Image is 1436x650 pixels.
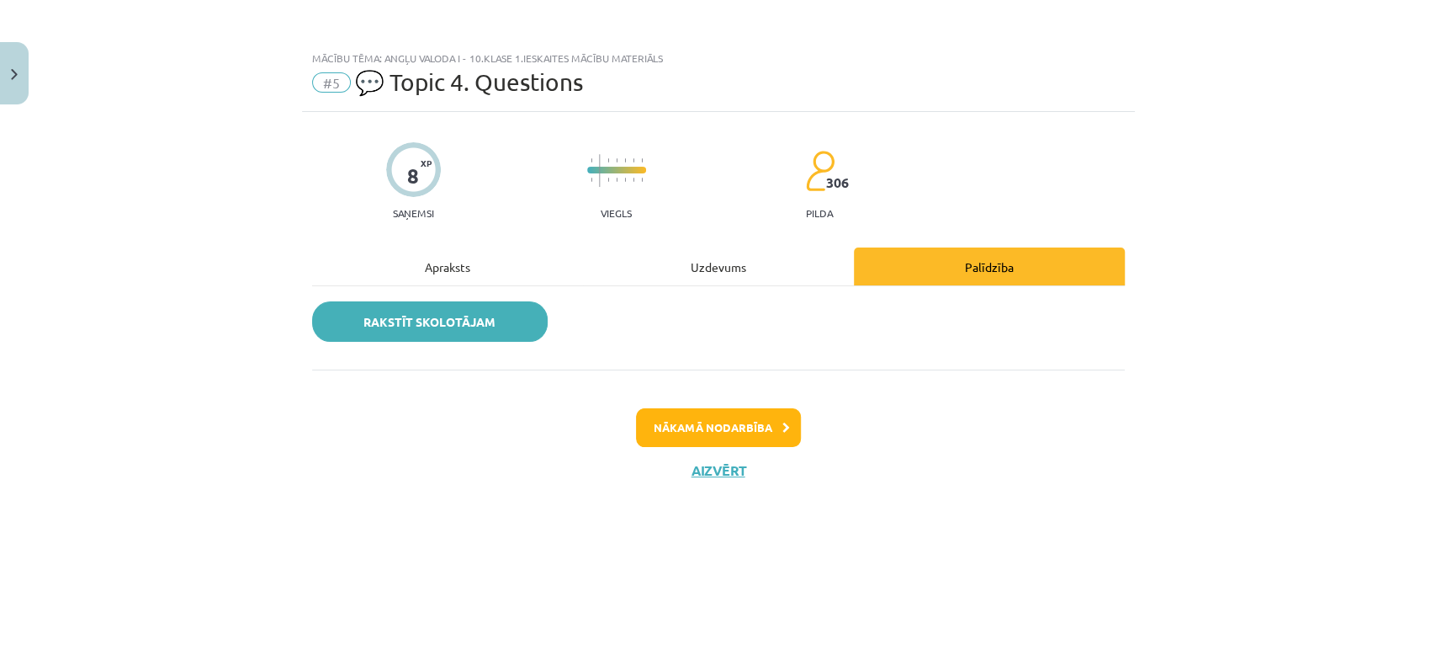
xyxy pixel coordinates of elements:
[624,158,626,162] img: icon-short-line-57e1e144782c952c97e751825c79c345078a6d821885a25fce030b3d8c18986b.svg
[601,207,632,219] p: Viegls
[636,408,801,447] button: Nākamā nodarbība
[312,301,548,342] a: Rakstīt skolotājam
[805,150,835,192] img: students-c634bb4e5e11cddfef0936a35e636f08e4e9abd3cc4e673bd6f9a4125e45ecb1.svg
[616,158,617,162] img: icon-short-line-57e1e144782c952c97e751825c79c345078a6d821885a25fce030b3d8c18986b.svg
[826,175,849,190] span: 306
[312,52,1125,64] div: Mācību tēma: Angļu valoda i - 10.klase 1.ieskaites mācību materiāls
[355,68,583,96] span: 💬 Topic 4. Questions
[633,158,634,162] img: icon-short-line-57e1e144782c952c97e751825c79c345078a6d821885a25fce030b3d8c18986b.svg
[407,164,419,188] div: 8
[607,158,609,162] img: icon-short-line-57e1e144782c952c97e751825c79c345078a6d821885a25fce030b3d8c18986b.svg
[312,248,583,285] div: Apraksts
[312,72,351,93] span: #5
[386,207,441,219] p: Saņemsi
[599,154,601,187] img: icon-long-line-d9ea69661e0d244f92f715978eff75569469978d946b2353a9bb055b3ed8787d.svg
[641,158,643,162] img: icon-short-line-57e1e144782c952c97e751825c79c345078a6d821885a25fce030b3d8c18986b.svg
[591,158,592,162] img: icon-short-line-57e1e144782c952c97e751825c79c345078a6d821885a25fce030b3d8c18986b.svg
[633,178,634,182] img: icon-short-line-57e1e144782c952c97e751825c79c345078a6d821885a25fce030b3d8c18986b.svg
[854,248,1125,285] div: Palīdzība
[607,178,609,182] img: icon-short-line-57e1e144782c952c97e751825c79c345078a6d821885a25fce030b3d8c18986b.svg
[11,69,18,80] img: icon-close-lesson-0947bae3869378f0d4975bcd49f059093ad1ed9edebbc8119c70593378902aed.svg
[591,178,592,182] img: icon-short-line-57e1e144782c952c97e751825c79c345078a6d821885a25fce030b3d8c18986b.svg
[686,462,750,479] button: Aizvērt
[616,178,617,182] img: icon-short-line-57e1e144782c952c97e751825c79c345078a6d821885a25fce030b3d8c18986b.svg
[641,178,643,182] img: icon-short-line-57e1e144782c952c97e751825c79c345078a6d821885a25fce030b3d8c18986b.svg
[421,158,432,168] span: XP
[806,207,833,219] p: pilda
[624,178,626,182] img: icon-short-line-57e1e144782c952c97e751825c79c345078a6d821885a25fce030b3d8c18986b.svg
[583,248,854,285] div: Uzdevums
